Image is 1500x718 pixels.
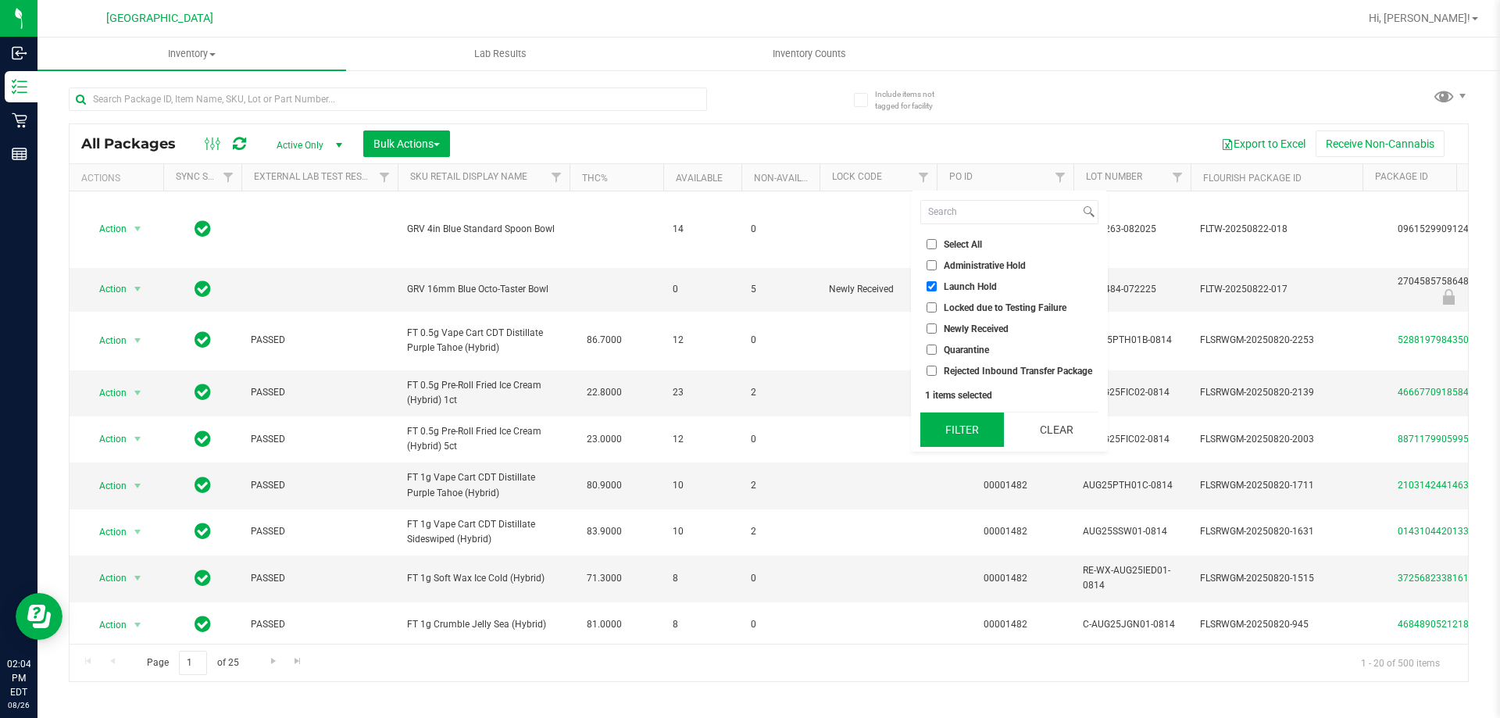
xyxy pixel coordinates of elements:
span: FLTW-20250822-017 [1200,282,1353,297]
span: FT 0.5g Pre-Roll Fried Ice Cream (Hybrid) 1ct [407,378,560,408]
span: GRV 16mm Blue Octo-Taster Bowl [407,282,560,297]
span: Bulk Actions [373,138,440,150]
span: FLSRWGM-20250820-1631 [1200,524,1353,539]
a: Lab Results [346,38,655,70]
span: Action [85,614,127,636]
a: 00001482 [984,480,1027,491]
span: FT 1g Vape Cart CDT Distillate Sideswiped (Hybrid) [407,517,560,547]
a: External Lab Test Result [254,171,377,182]
a: Lock Code [832,171,882,182]
span: In Sync [195,613,211,635]
span: RE-WX-AUG25IED01-0814 [1083,563,1181,593]
a: Filter [1165,164,1191,191]
span: 1992263-082025 [1083,222,1181,237]
inline-svg: Inbound [12,45,27,61]
span: FLSRWGM-20250820-2139 [1200,385,1353,400]
inline-svg: Reports [12,146,27,162]
span: FT 1g Crumble Jelly Sea (Hybrid) [407,617,560,632]
a: Go to the next page [262,651,284,672]
button: Clear [1015,413,1098,447]
p: 02:04 PM EDT [7,657,30,699]
span: 0 [751,571,810,586]
span: select [128,521,148,543]
a: PO ID [949,171,973,182]
inline-svg: Inventory [12,79,27,95]
span: 22.8000 [579,381,630,404]
span: 12 [673,432,732,447]
span: select [128,614,148,636]
span: select [128,428,148,450]
a: 4666770918584385 [1398,387,1485,398]
a: Inventory [37,38,346,70]
span: PASSED [251,385,388,400]
a: 3725682338161371 [1398,573,1485,584]
span: select [128,475,148,497]
span: 0 [673,282,732,297]
span: select [128,382,148,404]
input: Locked due to Testing Failure [927,302,937,313]
span: Action [85,382,127,404]
span: In Sync [195,428,211,450]
span: 0 [751,432,810,447]
span: FLSRWGM-20250820-2003 [1200,432,1353,447]
button: Receive Non-Cannabis [1316,130,1445,157]
span: 12 [673,333,732,348]
span: FLSRWGM-20250820-1515 [1200,571,1353,586]
span: Page of 25 [134,651,252,675]
a: Flourish Package ID [1203,173,1302,184]
span: Lab Results [453,47,548,61]
span: AUG25PTH01B-0814 [1083,333,1181,348]
a: Filter [911,164,937,191]
span: 14 [673,222,732,237]
a: 0143104420133387 [1398,526,1485,537]
a: 8871179905995415 [1398,434,1485,445]
span: Action [85,567,127,589]
span: 23 [673,385,732,400]
a: Filter [544,164,570,191]
span: 1992484-072225 [1083,282,1181,297]
span: GRV 4in Blue Standard Spoon Bowl [407,222,560,237]
span: FT 0.5g Pre-Roll Fried Ice Cream (Hybrid) 5ct [407,424,560,454]
span: 0 [751,333,810,348]
span: In Sync [195,520,211,542]
span: select [128,330,148,352]
span: 0 [751,617,810,632]
a: Sync Status [176,171,236,182]
span: In Sync [195,381,211,403]
span: Locked due to Testing Failure [944,303,1066,313]
input: Rejected Inbound Transfer Package [927,366,937,376]
span: Quarantine [944,345,989,355]
span: PASSED [251,432,388,447]
a: Sku Retail Display Name [410,171,527,182]
span: In Sync [195,218,211,240]
span: Action [85,278,127,300]
span: 5 [751,282,810,297]
span: 5-AUG25FIC02-0814 [1083,432,1181,447]
input: Select All [927,239,937,249]
span: Inventory Counts [752,47,867,61]
span: 71.3000 [579,567,630,590]
span: Action [85,428,127,450]
span: PASSED [251,524,388,539]
span: Select All [944,240,982,249]
a: 00001482 [984,526,1027,537]
span: Rejected Inbound Transfer Package [944,366,1092,376]
span: Action [85,218,127,240]
span: select [128,278,148,300]
a: Non-Available [754,173,823,184]
span: 0 [751,222,810,237]
span: All Packages [81,135,191,152]
a: 5288197984350284 [1398,334,1485,345]
span: 2 [751,385,810,400]
span: AUG25SSW01-0814 [1083,524,1181,539]
span: 2 [751,478,810,493]
iframe: Resource center [16,593,62,640]
span: C-AUG25JGN01-0814 [1083,617,1181,632]
a: Filter [216,164,241,191]
span: Action [85,521,127,543]
span: FLTW-20250822-018 [1200,222,1353,237]
div: 1 items selected [925,390,1094,401]
a: Filter [1048,164,1073,191]
span: FLSRWGM-20250820-945 [1200,617,1353,632]
span: [GEOGRAPHIC_DATA] [106,12,213,25]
